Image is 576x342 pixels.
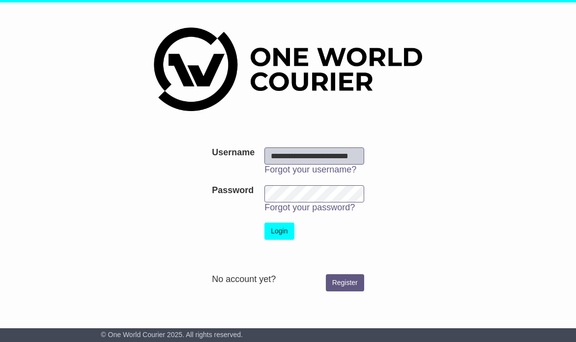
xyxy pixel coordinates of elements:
[212,274,364,285] div: No account yet?
[154,28,422,111] img: One World
[264,223,294,240] button: Login
[101,331,243,339] span: © One World Courier 2025. All rights reserved.
[326,274,364,291] a: Register
[264,165,356,174] a: Forgot your username?
[212,185,254,196] label: Password
[264,202,355,212] a: Forgot your password?
[212,147,255,158] label: Username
